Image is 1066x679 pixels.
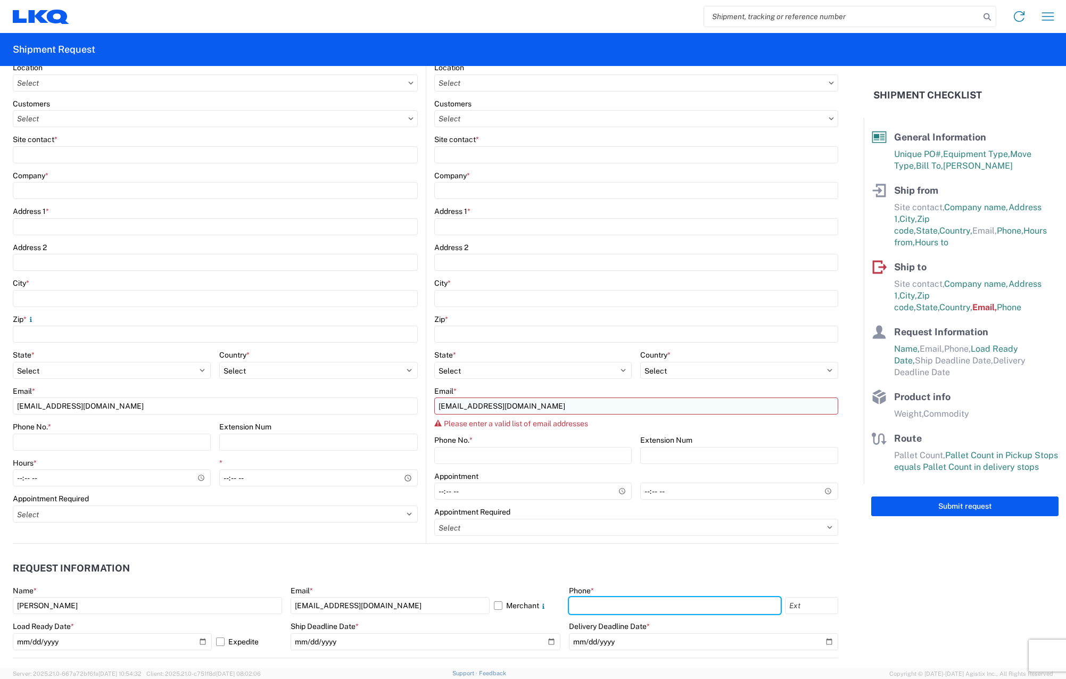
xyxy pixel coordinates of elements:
[894,279,944,289] span: Site contact,
[916,226,939,236] span: State,
[944,279,1009,289] span: Company name,
[434,507,510,517] label: Appointment Required
[13,99,50,109] label: Customers
[444,419,588,428] span: Please enter a valid list of email addresses
[894,202,944,212] span: Site contact,
[13,422,51,432] label: Phone No.
[434,386,457,396] label: Email
[146,670,261,677] span: Client: 2025.21.0-c751f8d
[916,161,943,171] span: Bill To,
[944,344,971,354] span: Phone,
[894,326,988,337] span: Request Information
[13,586,37,595] label: Name
[494,597,560,614] label: Merchant
[434,350,456,360] label: State
[569,622,650,631] label: Delivery Deadline Date
[13,243,47,252] label: Address 2
[13,135,57,144] label: Site contact
[894,185,938,196] span: Ship from
[916,302,939,312] span: State,
[640,350,671,360] label: Country
[894,261,927,272] span: Ship to
[434,278,451,288] label: City
[434,206,470,216] label: Address 1
[13,494,89,503] label: Appointment Required
[915,237,948,247] span: Hours to
[13,43,95,56] h2: Shipment Request
[894,391,951,402] span: Product info
[894,409,923,419] span: Weight,
[704,6,980,27] input: Shipment, tracking or reference number
[785,597,838,614] input: Ext
[434,243,468,252] label: Address 2
[219,422,271,432] label: Extension Num
[944,202,1009,212] span: Company name,
[13,63,43,72] label: Location
[899,291,917,301] span: City,
[939,226,972,236] span: Country,
[894,450,1058,472] span: Pallet Count in Pickup Stops equals Pallet Count in delivery stops
[923,409,969,419] span: Commodity
[13,171,48,180] label: Company
[434,74,839,92] input: Select
[452,670,479,676] a: Support
[434,471,478,481] label: Appointment
[920,344,944,354] span: Email,
[291,622,359,631] label: Ship Deadline Date
[13,350,35,360] label: State
[434,435,473,445] label: Phone No.
[13,386,35,396] label: Email
[13,563,130,574] h2: Request Information
[434,135,479,144] label: Site contact
[939,302,972,312] span: Country,
[997,302,1021,312] span: Phone
[943,161,1013,171] span: [PERSON_NAME]
[569,586,594,595] label: Phone
[894,149,943,159] span: Unique PO#,
[434,99,472,109] label: Customers
[13,278,29,288] label: City
[889,669,1053,678] span: Copyright © [DATE]-[DATE] Agistix Inc., All Rights Reserved
[894,131,986,143] span: General Information
[434,314,448,324] label: Zip
[434,110,839,127] input: Select
[640,435,692,445] label: Extension Num
[291,586,313,595] label: Email
[894,433,922,444] span: Route
[13,622,74,631] label: Load Ready Date
[434,63,464,72] label: Location
[972,302,997,312] span: Email,
[98,670,142,677] span: [DATE] 10:54:32
[894,344,920,354] span: Name,
[13,670,142,677] span: Server: 2025.21.0-667a72bf6fa
[434,171,470,180] label: Company
[943,149,1010,159] span: Equipment Type,
[894,450,945,460] span: Pallet Count,
[915,355,993,366] span: Ship Deadline Date,
[216,633,283,650] label: Expedite
[997,226,1023,236] span: Phone,
[219,350,250,360] label: Country
[972,226,997,236] span: Email,
[13,314,35,324] label: Zip
[13,206,49,216] label: Address 1
[871,496,1059,516] button: Submit request
[873,89,982,102] h2: Shipment Checklist
[13,110,418,127] input: Select
[479,670,506,676] a: Feedback
[899,214,917,224] span: City,
[13,458,37,468] label: Hours
[13,74,418,92] input: Select
[216,670,261,677] span: [DATE] 08:02:06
